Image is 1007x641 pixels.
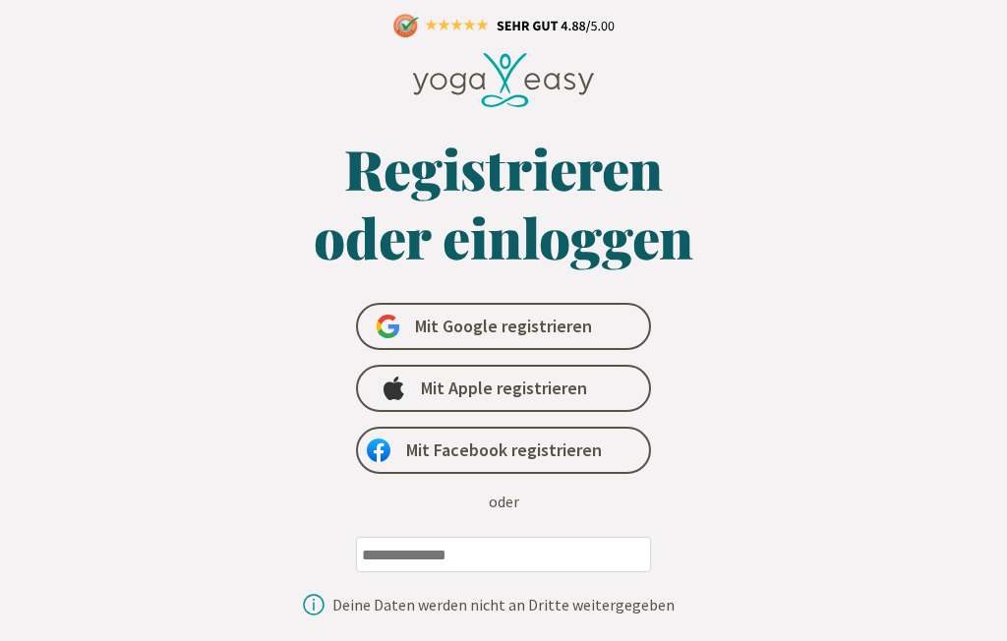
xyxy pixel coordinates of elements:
a: Mit Apple registrieren [356,365,651,412]
span: Mit Apple registrieren [421,377,587,400]
div: oder [489,490,519,513]
div: Deine Daten werden nicht an Dritte weitergegeben [332,597,675,612]
span: Mit Google registrieren [415,315,592,338]
h1: Registrieren oder einloggen [164,134,843,271]
a: Mit Facebook registrieren [356,427,651,474]
a: Mit Google registrieren [356,303,651,350]
span: Mit Facebook registrieren [406,438,602,462]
